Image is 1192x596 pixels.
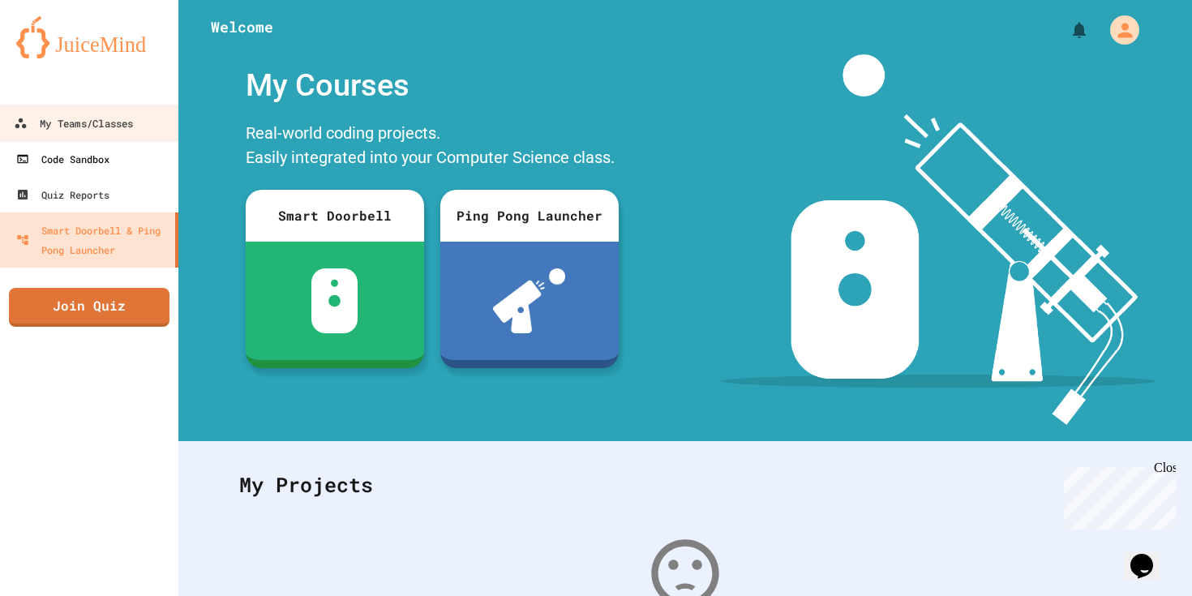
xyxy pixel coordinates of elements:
div: My Projects [223,453,1147,517]
img: logo-orange.svg [16,16,162,58]
div: My Account [1093,11,1143,49]
div: My Notifications [1040,16,1093,44]
div: Real-world coding projects. Easily integrated into your Computer Science class. [238,117,627,178]
div: My Courses [238,54,627,117]
iframe: chat widget [1124,531,1176,580]
img: banner-image-my-projects.png [721,54,1156,425]
div: Chat with us now!Close [6,6,112,103]
div: Smart Doorbell [246,190,424,242]
div: Smart Doorbell & Ping Pong Launcher [16,221,169,259]
img: ppl-with-ball.png [493,268,565,333]
div: Ping Pong Launcher [440,190,619,242]
div: Code Sandbox [16,149,109,169]
a: Join Quiz [9,288,169,327]
div: Quiz Reports [16,185,109,204]
iframe: chat widget [1057,461,1176,530]
div: My Teams/Classes [14,114,133,134]
img: sdb-white.svg [311,268,358,333]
